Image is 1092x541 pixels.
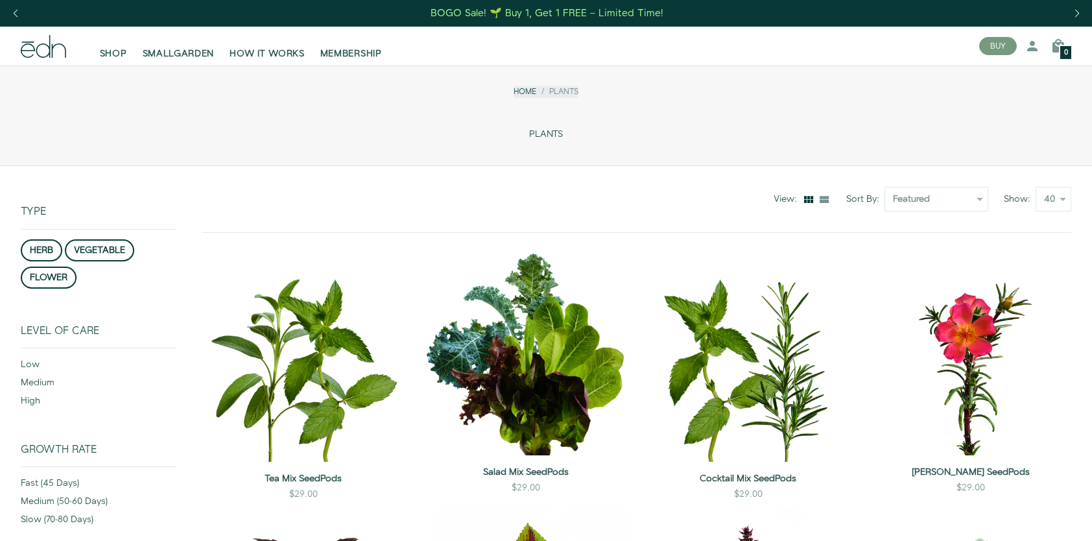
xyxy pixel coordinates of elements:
[536,86,578,97] li: Plants
[21,444,176,466] div: Growth Rate
[100,47,127,60] span: SHOP
[430,3,665,23] a: BOGO Sale! 🌱 Buy 1, Get 1 FREE – Limited Time!
[514,86,536,97] a: Home
[222,32,312,60] a: HOW IT WORKS
[135,32,222,60] a: SMALLGARDEN
[956,481,985,494] div: $29.00
[846,193,884,206] label: Sort By:
[993,502,1079,535] iframe: Abre un widget desde donde se puede obtener más información
[647,472,849,485] a: Cocktail Mix SeedPods
[21,376,176,394] div: medium
[320,47,382,60] span: MEMBERSHIP
[870,254,1071,455] img: Moss Rose SeedPods
[514,86,578,97] nav: breadcrumbs
[21,513,176,531] div: slow (70-80 days)
[202,472,404,485] a: Tea Mix SeedPods
[979,37,1017,55] button: BUY
[431,6,663,20] div: BOGO Sale! 🌱 Buy 1, Get 1 FREE – Limited Time!
[21,239,62,261] button: herb
[65,239,134,261] button: vegetable
[143,47,215,60] span: SMALLGARDEN
[425,466,626,479] a: Salad Mix SeedPods
[21,358,176,376] div: low
[529,129,563,140] span: PLANTS
[1004,193,1036,206] label: Show:
[774,193,802,206] div: View:
[289,488,318,501] div: $29.00
[21,325,176,348] div: Level of Care
[425,254,626,455] img: Salad Mix SeedPods
[21,495,176,513] div: medium (50-60 days)
[21,477,176,495] div: fast (45 days)
[230,47,304,60] span: HOW IT WORKS
[313,32,390,60] a: MEMBERSHIP
[870,466,1071,479] a: [PERSON_NAME] SeedPods
[1064,49,1068,56] span: 0
[512,481,540,494] div: $29.00
[92,32,135,60] a: SHOP
[734,488,763,501] div: $29.00
[21,166,176,228] div: Type
[202,254,404,462] img: Tea Mix SeedPods
[647,254,849,462] img: Cocktail Mix SeedPods
[21,394,176,413] div: high
[21,267,77,289] button: flower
